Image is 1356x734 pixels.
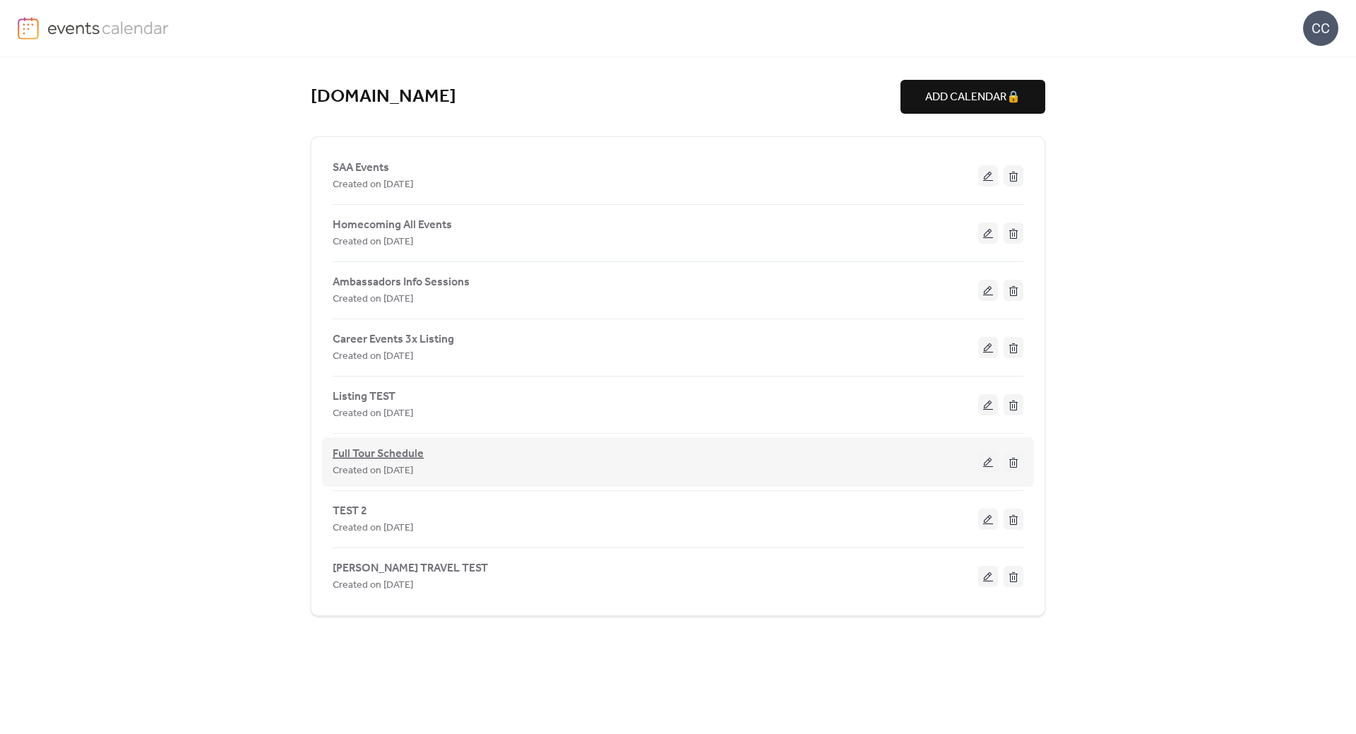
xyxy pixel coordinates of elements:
[333,164,389,172] a: SAA Events
[333,446,424,463] span: Full Tour Schedule
[333,560,488,577] span: [PERSON_NAME] TRAVEL TEST
[333,160,389,177] span: SAA Events
[311,85,456,109] a: [DOMAIN_NAME]
[333,331,454,348] span: Career Events 3x Listing
[333,393,395,401] a: Listing TEST
[333,234,413,251] span: Created on [DATE]
[333,278,470,286] a: Ambassadors Info Sessions
[18,17,39,40] img: logo
[333,348,413,365] span: Created on [DATE]
[47,17,169,38] img: logo-type
[333,564,488,572] a: [PERSON_NAME] TRAVEL TEST
[333,389,395,406] span: Listing TEST
[333,507,367,515] a: TEST 2
[333,450,424,458] a: Full Tour Schedule
[1303,11,1338,46] div: CC
[333,274,470,291] span: Ambassadors Info Sessions
[333,503,367,520] span: TEST 2
[333,406,413,422] span: Created on [DATE]
[333,463,413,480] span: Created on [DATE]
[333,336,454,343] a: Career Events 3x Listing
[333,221,452,229] a: Homecoming All Events
[333,177,413,194] span: Created on [DATE]
[333,577,413,594] span: Created on [DATE]
[333,291,413,308] span: Created on [DATE]
[333,217,452,234] span: Homecoming All Events
[333,520,413,537] span: Created on [DATE]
